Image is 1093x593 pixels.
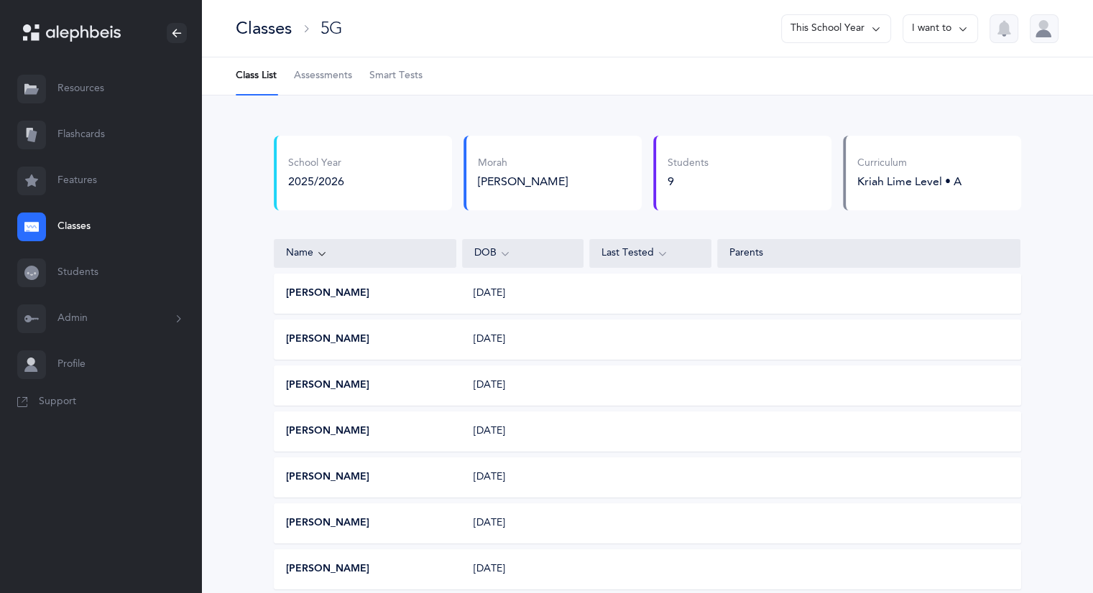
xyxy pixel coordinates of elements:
button: [PERSON_NAME] [286,516,369,531]
div: 9 [668,174,709,190]
div: [DATE] [462,562,584,576]
div: Kriah Lime Level • A [857,174,961,190]
button: [PERSON_NAME] [286,562,369,576]
div: [DATE] [462,286,584,301]
button: [PERSON_NAME] [286,286,369,301]
button: [PERSON_NAME] [286,332,369,347]
div: DOB [474,246,572,261]
div: 5G [320,17,343,40]
div: Classes [236,17,292,40]
div: 2025/2026 [288,174,344,190]
div: [DATE] [462,424,584,439]
button: [PERSON_NAME] [286,470,369,485]
div: [DATE] [462,470,584,485]
div: [PERSON_NAME] [478,174,630,190]
div: [DATE] [462,378,584,393]
button: [PERSON_NAME] [286,378,369,393]
div: Name [286,246,444,261]
span: Smart Tests [369,69,423,83]
div: [DATE] [462,516,584,531]
div: School Year [288,157,344,171]
div: Students [668,157,709,171]
div: Curriculum [857,157,961,171]
button: [PERSON_NAME] [286,424,369,439]
button: This School Year [781,14,891,43]
span: Assessments [294,69,352,83]
div: Last Tested [601,246,699,261]
span: Support [39,395,76,409]
div: Parents [729,246,1009,261]
div: [DATE] [462,332,584,347]
button: I want to [903,14,978,43]
div: Morah [478,157,630,171]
